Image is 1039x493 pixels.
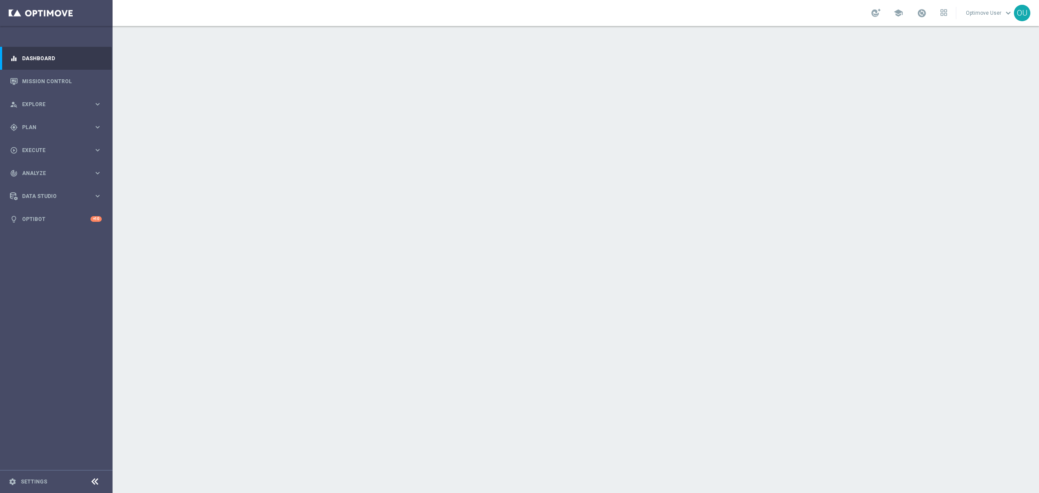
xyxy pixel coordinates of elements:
div: +10 [90,216,102,222]
i: track_changes [10,169,18,177]
div: Plan [10,123,94,131]
span: keyboard_arrow_down [1004,8,1013,18]
a: Mission Control [22,70,102,93]
i: keyboard_arrow_right [94,100,102,108]
i: play_circle_outline [10,146,18,154]
div: Mission Control [10,70,102,93]
div: Optibot [10,208,102,230]
a: Optimove Userkeyboard_arrow_down [965,6,1014,19]
a: Dashboard [22,47,102,70]
i: person_search [10,101,18,108]
button: play_circle_outline Execute keyboard_arrow_right [10,147,102,154]
span: Plan [22,125,94,130]
button: Data Studio keyboard_arrow_right [10,193,102,200]
div: Analyze [10,169,94,177]
div: Explore [10,101,94,108]
span: school [894,8,903,18]
button: equalizer Dashboard [10,55,102,62]
div: Data Studio [10,192,94,200]
div: Execute [10,146,94,154]
i: settings [9,478,16,486]
button: person_search Explore keyboard_arrow_right [10,101,102,108]
div: Dashboard [10,47,102,70]
i: keyboard_arrow_right [94,123,102,131]
i: gps_fixed [10,123,18,131]
button: Mission Control [10,78,102,85]
i: keyboard_arrow_right [94,169,102,177]
i: equalizer [10,55,18,62]
a: Optibot [22,208,90,230]
button: gps_fixed Plan keyboard_arrow_right [10,124,102,131]
button: track_changes Analyze keyboard_arrow_right [10,170,102,177]
a: Settings [21,479,47,484]
span: Data Studio [22,194,94,199]
button: lightbulb Optibot +10 [10,216,102,223]
div: OU [1014,5,1030,21]
i: keyboard_arrow_right [94,146,102,154]
i: lightbulb [10,215,18,223]
span: Analyze [22,171,94,176]
i: keyboard_arrow_right [94,192,102,200]
span: Explore [22,102,94,107]
span: Execute [22,148,94,153]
